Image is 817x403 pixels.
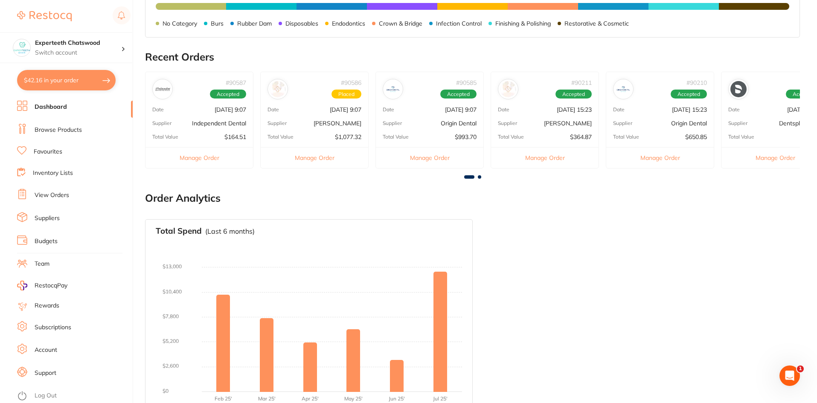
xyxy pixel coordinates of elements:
[455,133,477,140] p: $993.70
[35,346,57,354] a: Account
[35,237,58,246] a: Budgets
[35,323,71,332] a: Subscriptions
[35,126,82,134] a: Browse Products
[226,79,246,86] p: # 90587
[376,147,483,168] button: Manage Order
[379,20,422,27] p: Crown & Bridge
[17,281,67,290] a: RestocqPay
[152,107,164,113] p: Date
[570,133,592,140] p: $364.87
[613,134,639,140] p: Total Value
[35,214,60,223] a: Suppliers
[156,226,202,236] h3: Total Spend
[17,11,72,21] img: Restocq Logo
[671,120,707,127] p: Origin Dental
[35,39,121,47] h4: Experteeth Chatswood
[383,134,409,140] p: Total Value
[498,120,517,126] p: Supplier
[285,20,318,27] p: Disposables
[385,81,401,97] img: Origin Dental
[152,120,172,126] p: Supplier
[500,81,516,97] img: Henry Schein Halas
[35,281,67,290] span: RestocqPay
[211,20,224,27] p: Burs
[456,79,477,86] p: # 90585
[672,106,707,113] p: [DATE] 15:23
[615,81,631,97] img: Origin Dental
[330,106,361,113] p: [DATE] 9:07
[35,302,59,310] a: Rewards
[445,106,477,113] p: [DATE] 9:07
[383,120,402,126] p: Supplier
[544,120,592,127] p: [PERSON_NAME]
[685,133,707,140] p: $650.85
[261,147,368,168] button: Manage Order
[145,147,253,168] button: Manage Order
[267,134,294,140] p: Total Value
[555,90,592,99] span: Accepted
[270,81,286,97] img: Henry Schein Halas
[613,120,632,126] p: Supplier
[35,191,69,200] a: View Orders
[237,20,272,27] p: Rubber Dam
[267,120,287,126] p: Supplier
[436,20,482,27] p: Infection Control
[34,148,62,156] a: Favourites
[267,107,279,113] p: Date
[35,103,67,111] a: Dashboard
[686,79,707,86] p: # 90210
[154,81,171,97] img: Independent Dental
[564,20,629,27] p: Restorative & Cosmetic
[35,49,121,57] p: Switch account
[35,391,57,400] a: Log Out
[33,169,73,177] a: Inventory Lists
[557,106,592,113] p: [DATE] 15:23
[606,147,714,168] button: Manage Order
[498,134,524,140] p: Total Value
[17,70,116,90] button: $42.16 in your order
[332,20,365,27] p: Endodontics
[17,6,72,26] a: Restocq Logo
[440,90,477,99] span: Accepted
[728,120,747,126] p: Supplier
[13,39,30,56] img: Experteeth Chatswood
[314,120,361,127] p: [PERSON_NAME]
[441,120,477,127] p: Origin Dental
[728,107,740,113] p: Date
[224,133,246,140] p: $164.51
[571,79,592,86] p: # 90211
[495,20,551,27] p: Finishing & Polishing
[205,227,255,235] p: (Last 6 months)
[145,192,800,204] h2: Order Analytics
[17,389,130,403] button: Log Out
[613,107,625,113] p: Date
[383,107,394,113] p: Date
[35,260,49,268] a: Team
[215,106,246,113] p: [DATE] 9:07
[730,81,747,97] img: Dentsply Sirona
[671,90,707,99] span: Accepted
[145,51,800,63] h2: Recent Orders
[163,20,197,27] p: No Category
[192,120,246,127] p: Independent Dental
[779,365,800,386] iframe: Intercom live chat
[797,365,804,372] span: 1
[728,134,754,140] p: Total Value
[17,281,27,290] img: RestocqPay
[498,107,509,113] p: Date
[35,369,56,377] a: Support
[331,90,361,99] span: Placed
[491,147,599,168] button: Manage Order
[210,90,246,99] span: Accepted
[152,134,178,140] p: Total Value
[341,79,361,86] p: # 90586
[335,133,361,140] p: $1,077.32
